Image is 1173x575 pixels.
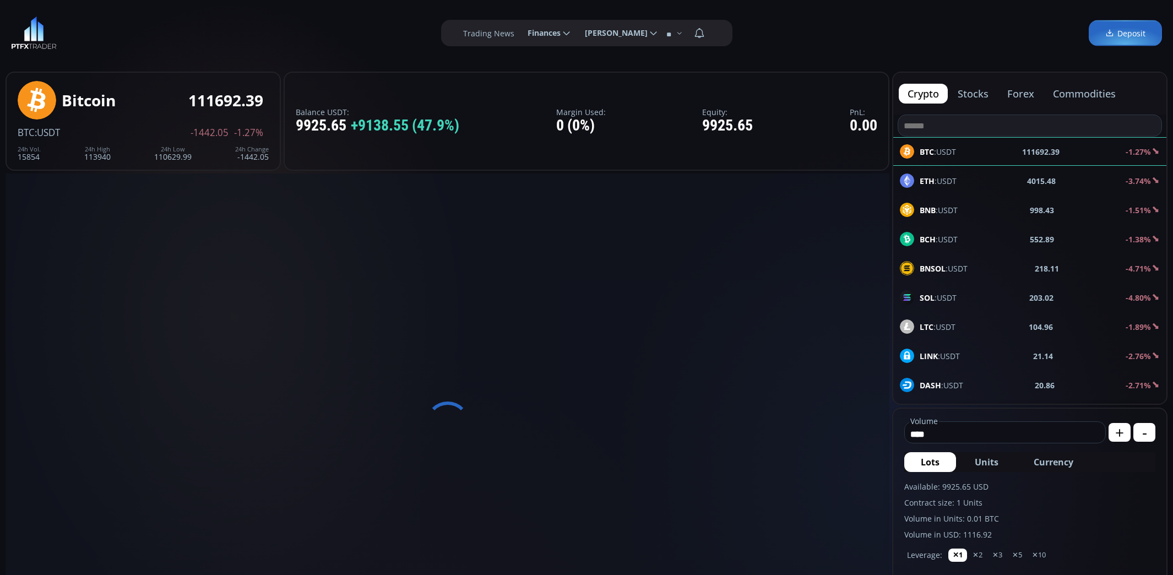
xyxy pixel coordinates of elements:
[920,176,935,186] b: ETH
[702,117,753,134] div: 9925.65
[850,117,877,134] div: 0.00
[1017,452,1090,472] button: Currency
[556,117,606,134] div: 0 (0%)
[920,350,960,362] span: :USDT
[84,146,111,153] div: 24h High
[968,549,987,562] button: ✕2
[1109,423,1131,442] button: +
[577,22,648,44] span: [PERSON_NAME]
[35,126,60,139] span: :USDT
[1126,205,1151,215] b: -1.51%
[84,146,111,161] div: 113940
[520,22,561,44] span: Finances
[1126,292,1151,303] b: -4.80%
[920,175,957,187] span: :USDT
[1030,204,1054,216] b: 998.43
[1033,350,1053,362] b: 21.14
[920,321,955,333] span: :USDT
[920,322,933,332] b: LTC
[1035,263,1059,274] b: 218.11
[235,146,269,161] div: -1442.05
[920,234,936,245] b: BCH
[11,17,57,50] img: LOGO
[920,204,958,216] span: :USDT
[463,28,514,39] label: Trading News
[351,117,459,134] span: +9138.55 (47.9%)
[899,84,948,104] button: crypto
[18,146,41,153] div: 24h Vol.
[920,234,958,245] span: :USDT
[702,108,753,116] label: Equity:
[998,84,1043,104] button: forex
[1126,322,1151,332] b: -1.89%
[904,513,1155,524] label: Volume in Units: 0.01 BTC
[850,108,877,116] label: PnL:
[958,452,1015,472] button: Units
[154,146,192,161] div: 110629.99
[904,481,1155,492] label: Available: 9925.65 USD
[1030,234,1054,245] b: 552.89
[948,549,967,562] button: ✕1
[1133,423,1155,442] button: -
[975,455,998,469] span: Units
[904,529,1155,540] label: Volume in USD: 1116.92
[920,263,968,274] span: :USDT
[188,92,263,109] div: 111692.39
[920,205,936,215] b: BNB
[921,455,940,469] span: Lots
[1034,455,1073,469] span: Currency
[18,146,41,161] div: 15854
[1028,549,1050,562] button: ✕10
[920,351,938,361] b: LINK
[1029,321,1053,333] b: 104.96
[1126,380,1151,390] b: -2.71%
[18,126,35,139] span: BTC
[1126,176,1151,186] b: -3.74%
[1089,20,1162,46] a: Deposit
[988,549,1007,562] button: ✕3
[1035,379,1055,391] b: 20.86
[1126,234,1151,245] b: -1.38%
[920,379,963,391] span: :USDT
[62,92,116,109] div: Bitcoin
[1008,549,1027,562] button: ✕5
[920,292,957,303] span: :USDT
[949,84,997,104] button: stocks
[235,146,269,153] div: 24h Change
[920,292,935,303] b: SOL
[154,146,192,153] div: 24h Low
[1027,175,1056,187] b: 4015.48
[1126,351,1151,361] b: -2.76%
[1044,84,1125,104] button: commodities
[556,108,606,116] label: Margin Used:
[904,452,956,472] button: Lots
[234,128,263,138] span: -1.27%
[920,263,946,274] b: BNSOL
[904,497,1155,508] label: Contract size: 1 Units
[907,549,942,561] label: Leverage:
[1029,292,1053,303] b: 203.02
[296,108,459,116] label: Balance USDT:
[296,117,459,134] div: 9925.65
[920,380,941,390] b: DASH
[1105,28,1145,39] span: Deposit
[191,128,229,138] span: -1442.05
[1126,263,1151,274] b: -4.71%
